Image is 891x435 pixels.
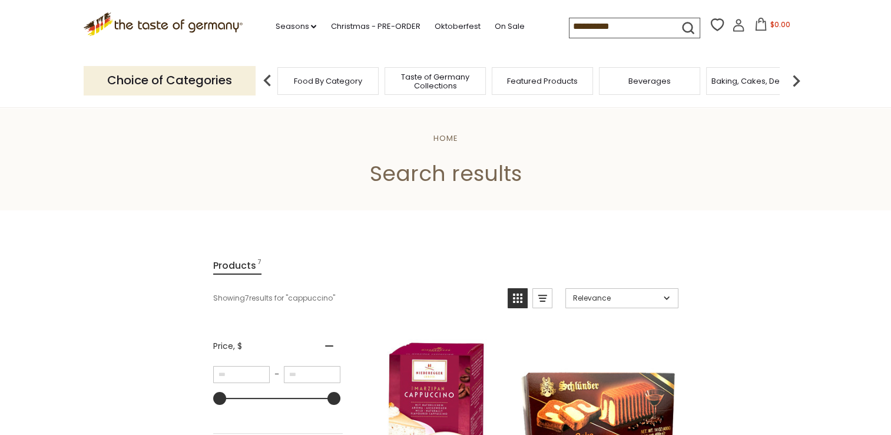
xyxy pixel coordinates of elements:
[434,20,480,33] a: Oktoberfest
[532,288,552,308] a: View list mode
[711,77,803,85] a: Baking, Cakes, Desserts
[433,133,458,144] a: Home
[507,77,578,85] a: Featured Products
[628,77,671,85] a: Beverages
[284,366,340,383] input: Maximum value
[37,160,854,187] h1: Search results
[213,340,242,352] span: Price
[213,288,499,308] div: Showing results for " "
[784,69,808,93] img: next arrow
[388,72,482,90] a: Taste of Germany Collections
[213,366,270,383] input: Minimum value
[257,258,261,273] span: 7
[275,20,316,33] a: Seasons
[747,18,797,35] button: $0.00
[84,66,256,95] p: Choice of Categories
[494,20,524,33] a: On Sale
[233,340,242,352] span: , $
[245,293,249,304] b: 7
[270,369,284,380] span: –
[213,258,261,275] a: View Products Tab
[508,288,528,308] a: View grid mode
[256,69,279,93] img: previous arrow
[294,77,362,85] a: Food By Category
[565,288,678,308] a: Sort options
[573,293,660,304] span: Relevance
[770,19,790,29] span: $0.00
[330,20,420,33] a: Christmas - PRE-ORDER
